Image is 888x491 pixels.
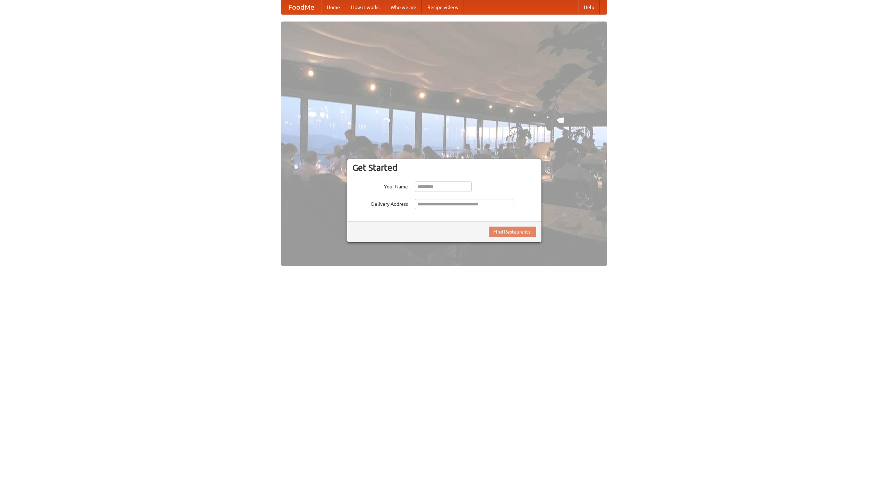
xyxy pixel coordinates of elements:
a: FoodMe [281,0,321,14]
a: Help [578,0,600,14]
label: Your Name [352,181,408,190]
a: How it works [345,0,385,14]
h3: Get Started [352,162,536,173]
a: Recipe videos [422,0,463,14]
button: Find Restaurants! [489,227,536,237]
label: Delivery Address [352,199,408,208]
a: Who we are [385,0,422,14]
a: Home [321,0,345,14]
